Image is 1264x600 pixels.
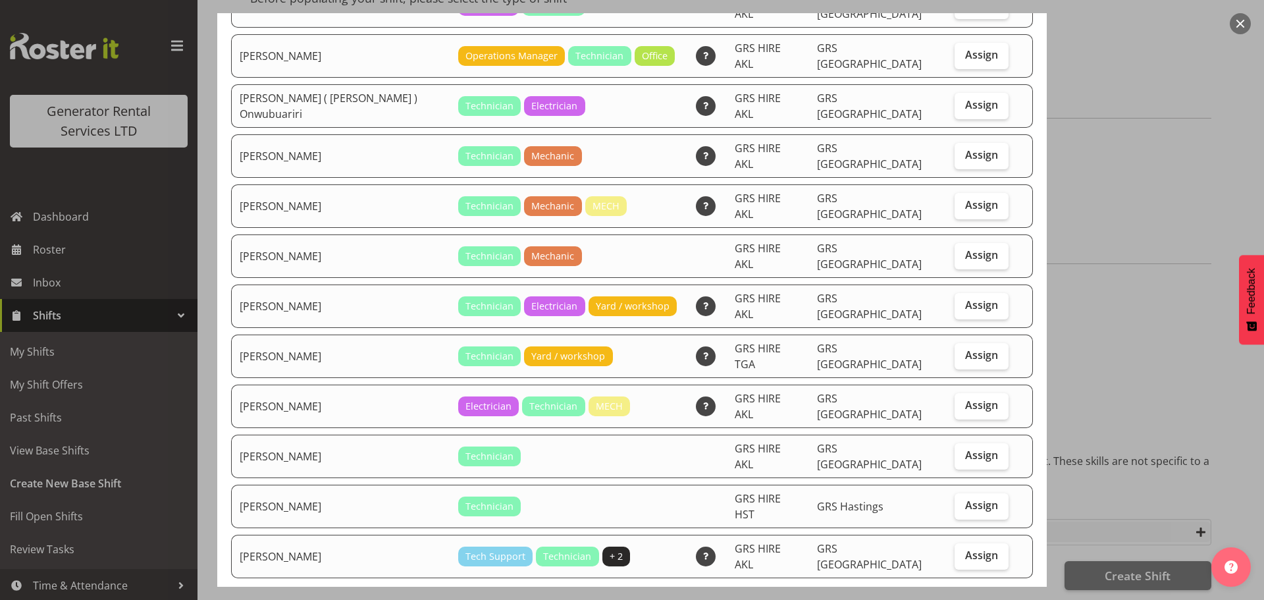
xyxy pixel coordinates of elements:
span: Technician [465,449,513,464]
span: GRS [GEOGRAPHIC_DATA] [817,191,922,221]
span: GRS [GEOGRAPHIC_DATA] [817,41,922,71]
td: [PERSON_NAME] [231,34,450,78]
span: Technician [465,499,513,514]
span: Technician [465,199,513,213]
span: GRS HIRE AKL [735,291,781,321]
span: MECH [592,199,619,213]
td: [PERSON_NAME] [231,435,450,478]
img: help-xxl-2.png [1224,560,1238,574]
span: GRS HIRE AKL [735,191,781,221]
span: GRS Hastings [817,499,883,514]
span: GRS [GEOGRAPHIC_DATA] [817,91,922,121]
span: Tech Support [465,549,525,564]
span: GRS [GEOGRAPHIC_DATA] [817,341,922,371]
span: GRS HIRE TGA [735,341,781,371]
td: [PERSON_NAME] [231,535,450,578]
td: [PERSON_NAME] [231,134,450,178]
td: [PERSON_NAME] [231,234,450,278]
span: + 2 [610,549,623,564]
span: Assign [965,298,998,312]
span: Operations Manager [465,49,558,63]
span: Assign [965,499,998,512]
span: Technician [465,249,513,263]
span: Assign [965,248,998,261]
span: Assign [965,148,998,161]
span: GRS HIRE AKL [735,441,781,472]
span: Mechanic [531,149,574,163]
td: [PERSON_NAME] [231,485,450,528]
span: Assign [965,348,998,362]
span: Feedback [1246,268,1257,314]
span: GRS [GEOGRAPHIC_DATA] [817,241,922,271]
span: Assign [965,549,998,562]
span: Office [642,49,668,63]
span: Electrician [531,99,577,113]
span: GRS HIRE AKL [735,41,781,71]
span: Technician [465,149,513,163]
span: GRS HIRE AKL [735,91,781,121]
span: GRS [GEOGRAPHIC_DATA] [817,291,922,321]
button: Feedback - Show survey [1239,255,1264,344]
span: Technician [465,299,513,314]
span: GRS [GEOGRAPHIC_DATA] [817,141,922,171]
span: GRS [GEOGRAPHIC_DATA] [817,541,922,572]
span: GRS HIRE AKL [735,391,781,422]
span: GRS HIRE AKL [735,541,781,572]
span: Technician [575,49,623,63]
span: Electrician [531,299,577,314]
span: GRS [GEOGRAPHIC_DATA] [817,391,922,422]
td: [PERSON_NAME] [231,385,450,428]
span: GRS HIRE AKL [735,241,781,271]
span: Assign [965,198,998,211]
span: Assign [965,48,998,61]
span: GRS [GEOGRAPHIC_DATA] [817,441,922,472]
span: Assign [965,98,998,111]
span: Technician [465,349,513,364]
span: Electrician [465,399,512,414]
td: [PERSON_NAME] [231,184,450,228]
td: [PERSON_NAME] [231,335,450,378]
span: Yard / workshop [531,349,605,364]
span: MECH [596,399,623,414]
span: Assign [965,449,998,462]
span: Yard / workshop [596,299,670,314]
span: Technician [465,99,513,113]
span: GRS HIRE HST [735,491,781,522]
span: GRS HIRE AKL [735,141,781,171]
td: [PERSON_NAME] ( [PERSON_NAME] ) Onwubuariri [231,84,450,128]
span: Technician [543,549,591,564]
span: Technician [529,399,577,414]
span: Assign [965,398,998,412]
span: Mechanic [531,249,574,263]
span: Mechanic [531,199,574,213]
td: [PERSON_NAME] [231,285,450,328]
